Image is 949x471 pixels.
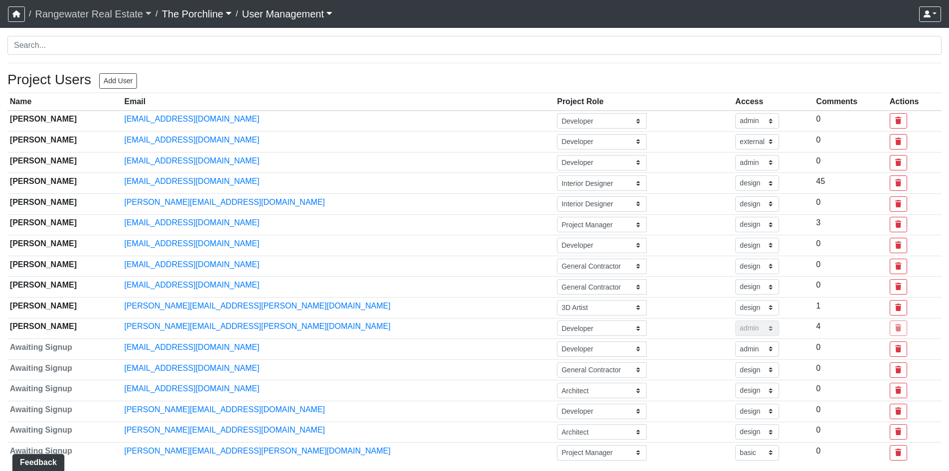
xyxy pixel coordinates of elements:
[125,177,260,185] a: [EMAIL_ADDRESS][DOMAIN_NAME]
[99,73,137,89] button: Add User
[814,277,887,298] td: 0
[7,277,122,298] th: [PERSON_NAME]
[735,134,779,150] select: External reviewer who should not see revisions until the internal team has reviewed and signed of...
[735,383,779,398] select: Part of the design team (ex. architect, ID team, project manager). Can access revisions set as de...
[557,383,647,398] input: ...please add role
[814,359,887,380] td: 0
[125,115,260,123] a: [EMAIL_ADDRESS][DOMAIN_NAME]
[557,155,647,170] input: ...please add role
[733,93,813,111] th: Access
[7,401,122,422] th: Awaiting Signup
[557,445,647,461] input: ...please add role
[125,343,260,351] a: [EMAIL_ADDRESS][DOMAIN_NAME]
[232,4,242,24] span: /
[125,218,260,227] a: [EMAIL_ADDRESS][DOMAIN_NAME]
[814,339,887,360] td: 0
[814,422,887,443] td: 0
[887,93,942,111] th: Actions
[242,4,333,24] a: User Management
[557,217,647,232] input: ...please add role
[735,155,779,170] select: Has administrative rights on the project (delete/add users, modify revisions)
[814,132,887,153] td: 0
[7,193,122,214] th: [PERSON_NAME]
[735,445,779,461] select: Internal reviewer who should not see revisions during design iteration (ex. managing director). C...
[125,302,391,310] a: [PERSON_NAME][EMAIL_ADDRESS][PERSON_NAME][DOMAIN_NAME]
[125,239,260,248] a: [EMAIL_ADDRESS][DOMAIN_NAME]
[814,93,887,111] th: Comments
[735,341,779,357] select: Has administrative rights on the project (delete/add users, modify revisions)
[557,279,647,295] input: ...please add role
[557,113,647,129] input: ...please add role
[125,405,325,414] a: [PERSON_NAME][EMAIL_ADDRESS][DOMAIN_NAME]
[7,451,66,471] iframe: Ybug feedback widget
[735,300,779,315] select: Part of the design team (ex. architect, ID team, project manager). Can access revisions set as de...
[735,362,779,378] select: Part of the design team (ex. architect, ID team, project manager). Can access revisions set as de...
[7,297,122,318] th: [PERSON_NAME]
[735,279,779,295] select: Part of the design team (ex. architect, ID team, project manager). Can access revisions set as de...
[557,134,647,150] input: ...please add role
[735,196,779,212] select: Part of the design team (ex. architect, ID team, project manager). Can access revisions set as de...
[814,193,887,214] td: 0
[814,173,887,194] td: 45
[125,198,325,206] a: [PERSON_NAME][EMAIL_ADDRESS][DOMAIN_NAME]
[557,341,647,357] input: ...please add role
[735,175,779,191] select: Part of the design team (ex. architect, ID team, project manager). Can access revisions set as de...
[35,4,151,24] a: Rangewater Real Estate
[7,132,122,153] th: [PERSON_NAME]
[735,217,779,232] select: Part of the design team (ex. architect, ID team, project manager). Can access revisions set as de...
[557,424,647,440] input: ...please add role
[125,364,260,372] a: [EMAIL_ADDRESS][DOMAIN_NAME]
[151,4,161,24] span: /
[7,36,942,55] input: Search
[735,238,779,253] select: Part of the design team (ex. architect, ID team, project manager). Can access revisions set as de...
[125,157,260,165] a: [EMAIL_ADDRESS][DOMAIN_NAME]
[7,318,122,339] th: [PERSON_NAME]
[814,443,887,463] td: 0
[7,173,122,194] th: [PERSON_NAME]
[7,359,122,380] th: Awaiting Signup
[735,259,779,274] select: Part of the design team (ex. architect, ID team, project manager). Can access revisions set as de...
[814,401,887,422] td: 0
[125,260,260,269] a: [EMAIL_ADDRESS][DOMAIN_NAME]
[557,259,647,274] input: ...please add role
[814,214,887,235] td: 3
[25,4,35,24] span: /
[125,322,391,330] a: [PERSON_NAME][EMAIL_ADDRESS][PERSON_NAME][DOMAIN_NAME]
[7,235,122,256] th: [PERSON_NAME]
[125,426,325,434] a: [PERSON_NAME][EMAIL_ADDRESS][DOMAIN_NAME]
[554,93,733,111] th: Project Role
[735,404,779,419] select: Part of the design team (ex. architect, ID team, project manager). Can access revisions set as de...
[814,235,887,256] td: 0
[125,281,260,289] a: [EMAIL_ADDRESS][DOMAIN_NAME]
[7,380,122,401] th: Awaiting Signup
[125,384,260,393] a: [EMAIL_ADDRESS][DOMAIN_NAME]
[7,152,122,173] th: [PERSON_NAME]
[735,113,779,129] select: Has administrative rights on the project (delete/add users, modify revisions)
[7,256,122,277] th: [PERSON_NAME]
[814,380,887,401] td: 0
[557,300,647,315] input: ...please add role
[557,196,647,212] input: ...please add role
[7,71,91,89] h3: Project Users
[557,320,647,336] input: ...please add role
[7,443,122,463] th: Awaiting Signup
[814,152,887,173] td: 0
[735,424,779,440] select: Part of the design team (ex. architect, ID team, project manager). Can access revisions set as de...
[7,339,122,360] th: Awaiting Signup
[557,175,647,191] input: ...please add role
[125,136,260,144] a: [EMAIL_ADDRESS][DOMAIN_NAME]
[735,320,779,336] select: Has administrative rights on the project (delete/add users, modify revisions)
[7,93,122,111] th: Name
[814,318,887,339] td: 4
[7,422,122,443] th: Awaiting Signup
[814,111,887,132] td: 0
[7,111,122,132] th: [PERSON_NAME]
[125,447,391,455] a: [PERSON_NAME][EMAIL_ADDRESS][PERSON_NAME][DOMAIN_NAME]
[557,362,647,378] input: ...please add role
[814,297,887,318] td: 1
[162,4,232,24] a: The Porchline
[557,238,647,253] input: ...please add role
[557,404,647,419] input: ...please add role
[7,214,122,235] th: [PERSON_NAME]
